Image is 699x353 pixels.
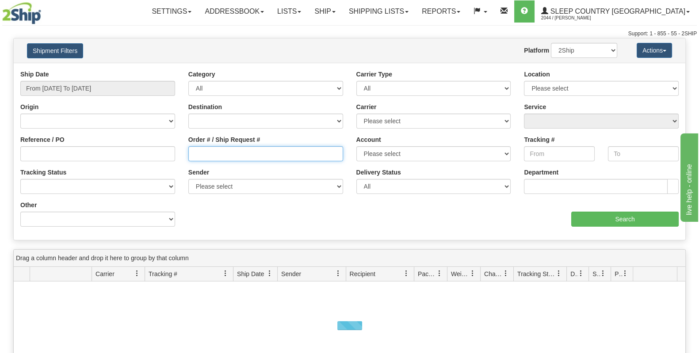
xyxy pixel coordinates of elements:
input: To [608,146,679,161]
div: Support: 1 - 855 - 55 - 2SHIP [2,30,697,38]
a: Shipping lists [342,0,415,23]
input: Search [571,212,679,227]
label: Order # / Ship Request # [188,135,260,144]
label: Tracking Status [20,168,66,177]
button: Shipment Filters [27,43,83,58]
a: Charge filter column settings [498,266,513,281]
label: Department [524,168,558,177]
label: Origin [20,102,38,111]
label: Platform [524,46,549,55]
label: Category [188,70,215,79]
span: Weight [451,269,470,278]
label: Destination [188,102,222,111]
a: Carrier filter column settings [130,266,145,281]
label: Ship Date [20,70,49,79]
a: Tracking Status filter column settings [551,266,566,281]
span: Charge [484,269,503,278]
div: grid grouping header [14,250,685,267]
a: Shipment Issues filter column settings [596,266,611,281]
a: Ship [308,0,342,23]
a: Delivery Status filter column settings [573,266,588,281]
span: 2044 / [PERSON_NAME] [541,14,607,23]
label: Service [524,102,546,111]
a: Tracking # filter column settings [218,266,233,281]
a: Reports [415,0,467,23]
span: Shipment Issues [592,269,600,278]
span: Pickup Status [615,269,622,278]
span: Recipient [350,269,375,278]
a: Recipient filter column settings [399,266,414,281]
label: Delivery Status [356,168,401,177]
a: Sender filter column settings [331,266,346,281]
span: Carrier [95,269,115,278]
a: Pickup Status filter column settings [618,266,633,281]
label: Sender [188,168,209,177]
button: Actions [637,43,672,58]
label: Carrier [356,102,377,111]
label: Location [524,70,550,79]
span: Delivery Status [570,269,578,278]
label: Tracking # [524,135,554,144]
a: Addressbook [198,0,271,23]
label: Reference / PO [20,135,65,144]
label: Other [20,201,37,209]
span: Tracking Status [517,269,556,278]
a: Sleep Country [GEOGRAPHIC_DATA] 2044 / [PERSON_NAME] [535,0,696,23]
span: Sender [281,269,301,278]
a: Lists [271,0,308,23]
a: Ship Date filter column settings [262,266,277,281]
span: Packages [418,269,436,278]
a: Packages filter column settings [432,266,447,281]
input: From [524,146,595,161]
label: Carrier Type [356,70,392,79]
a: Weight filter column settings [465,266,480,281]
div: live help - online [7,5,82,16]
span: Tracking # [149,269,177,278]
a: Settings [145,0,198,23]
span: Ship Date [237,269,264,278]
span: Sleep Country [GEOGRAPHIC_DATA] [548,8,685,15]
iframe: chat widget [679,131,698,221]
img: logo2044.jpg [2,2,41,24]
label: Account [356,135,381,144]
